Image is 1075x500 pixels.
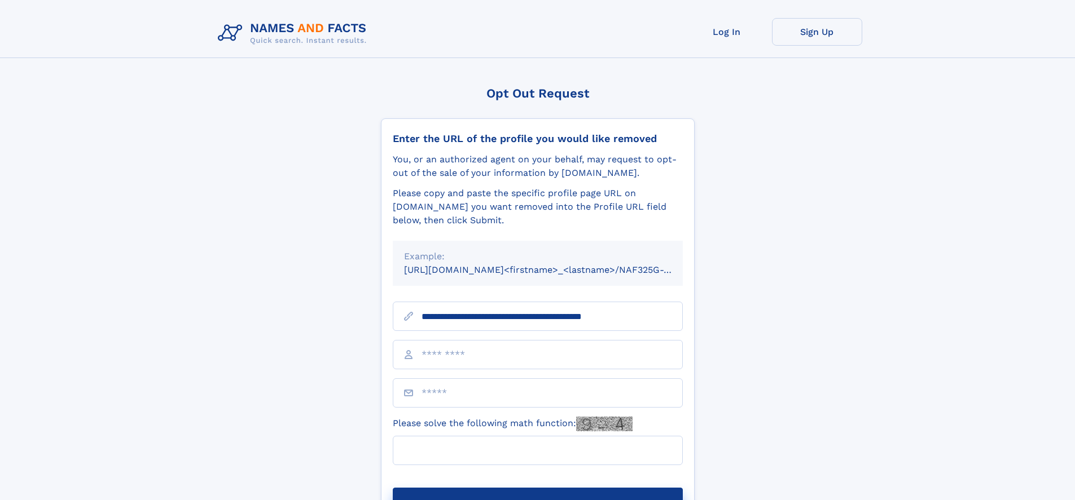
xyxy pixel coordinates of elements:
div: Example: [404,250,672,263]
a: Sign Up [772,18,862,46]
label: Please solve the following math function: [393,417,633,431]
div: You, or an authorized agent on your behalf, may request to opt-out of the sale of your informatio... [393,153,683,180]
small: [URL][DOMAIN_NAME]<firstname>_<lastname>/NAF325G-xxxxxxxx [404,264,704,275]
div: Opt Out Request [381,86,695,100]
img: Logo Names and Facts [213,18,376,48]
div: Enter the URL of the profile you would like removed [393,132,683,145]
a: Log In [682,18,772,46]
div: Please copy and paste the specific profile page URL on [DOMAIN_NAME] you want removed into the Pr... [393,187,683,227]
